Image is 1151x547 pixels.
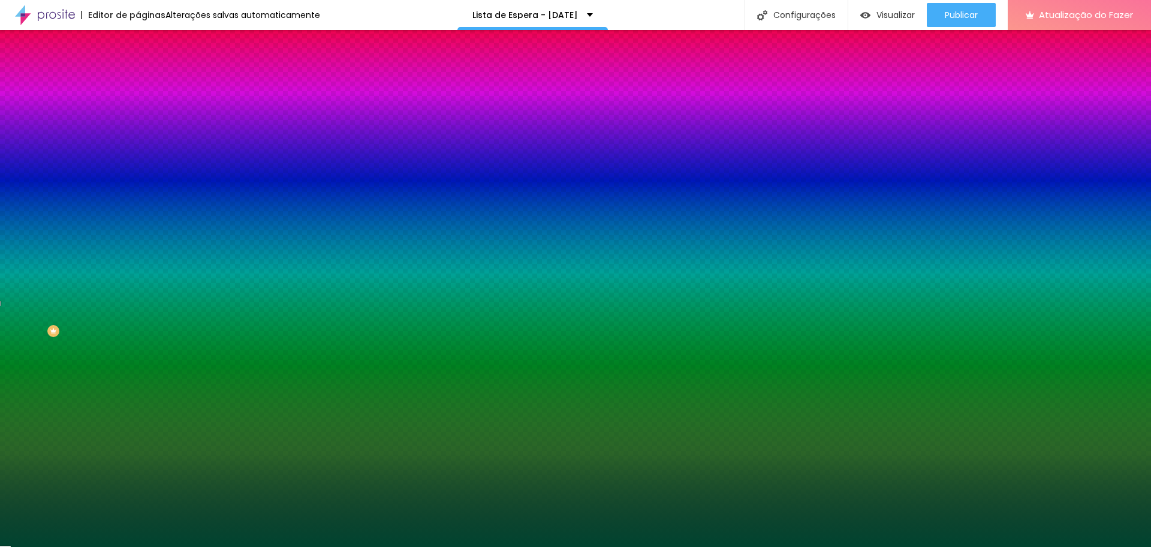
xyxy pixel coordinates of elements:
[945,9,978,21] font: Publicar
[876,9,915,21] font: Visualizar
[165,9,320,21] font: Alterações salvas automaticamente
[1039,8,1133,21] font: Atualização do Fazer
[472,9,578,21] font: Lista de Espera - [DATE]
[848,3,927,27] button: Visualizar
[757,10,767,20] img: Ícone
[860,10,870,20] img: view-1.svg
[773,9,836,21] font: Configurações
[927,3,996,27] button: Publicar
[88,9,165,21] font: Editor de páginas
